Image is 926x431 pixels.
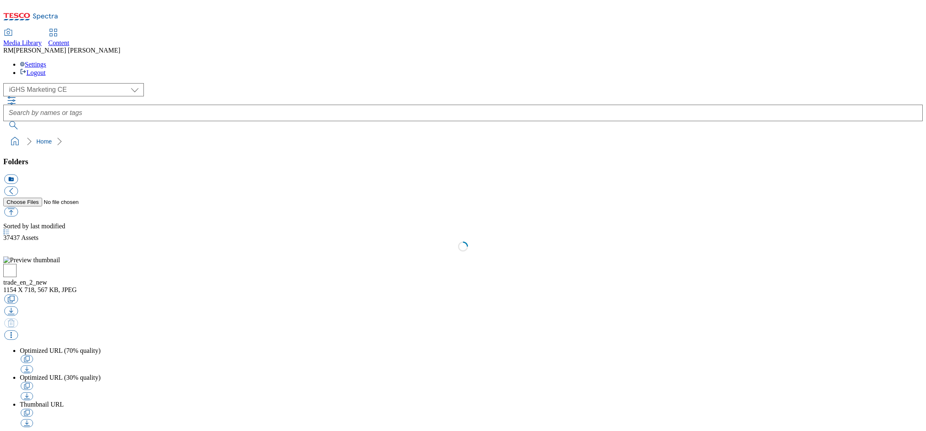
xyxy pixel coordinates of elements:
span: Optimized URL (30% quality) [20,374,100,381]
span: Content [48,39,69,46]
a: Logout [20,69,45,76]
div: 1154 X 718, 567 KB, JPEG [3,286,923,294]
a: Home [36,138,52,145]
a: Content [48,29,69,47]
input: Search by names or tags [3,105,923,121]
img: Preview thumbnail [3,256,60,264]
span: Media Library [3,39,42,46]
span: 37437 [3,234,21,241]
nav: breadcrumb [3,134,923,149]
span: [PERSON_NAME] [PERSON_NAME] [14,47,120,54]
div: trade_en_2_new [3,279,923,286]
span: Sorted by last modified [3,223,65,230]
h3: Folders [3,157,923,166]
span: Assets [3,234,38,241]
a: home [8,135,21,148]
span: Optimized URL (70% quality) [20,347,100,354]
a: Settings [20,61,46,68]
span: RM [3,47,14,54]
a: Media Library [3,29,42,47]
span: Thumbnail URL [20,401,64,408]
